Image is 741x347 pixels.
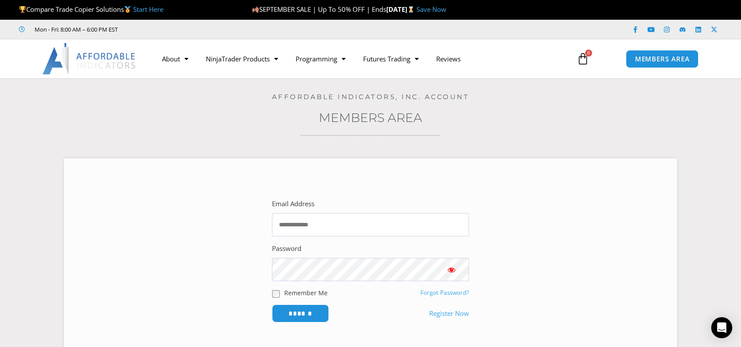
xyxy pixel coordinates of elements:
span: Mon - Fri: 8:00 AM – 6:00 PM EST [32,24,118,35]
a: About [153,49,197,69]
img: ⌛ [408,6,414,13]
iframe: Customer reviews powered by Trustpilot [130,25,261,34]
span: 0 [585,50,592,57]
div: Open Intercom Messenger [711,317,732,338]
nav: Menu [153,49,567,69]
button: Show password [434,258,469,281]
a: NinjaTrader Products [197,49,287,69]
a: Programming [287,49,354,69]
a: Save Now [416,5,446,14]
a: Futures Trading [354,49,427,69]
span: SEPTEMBER SALE | Up To 50% OFF | Ends [252,5,386,14]
label: Email Address [272,198,314,210]
img: LogoAI | Affordable Indicators – NinjaTrader [42,43,137,75]
img: 🏆 [19,6,26,13]
a: MEMBERS AREA [626,50,699,68]
span: MEMBERS AREA [635,56,690,62]
a: Forgot Password? [420,289,469,297]
a: Reviews [427,49,469,69]
a: 0 [564,46,602,72]
img: 🥇 [124,6,131,13]
strong: [DATE] [386,5,416,14]
label: Remember Me [284,288,328,297]
span: Compare Trade Copier Solutions [19,5,163,14]
a: Members Area [319,110,422,125]
a: Start Here [133,5,163,14]
a: Affordable Indicators, Inc. Account [272,93,469,101]
img: 🍂 [252,6,259,13]
a: Register Now [429,308,469,320]
label: Password [272,243,301,255]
